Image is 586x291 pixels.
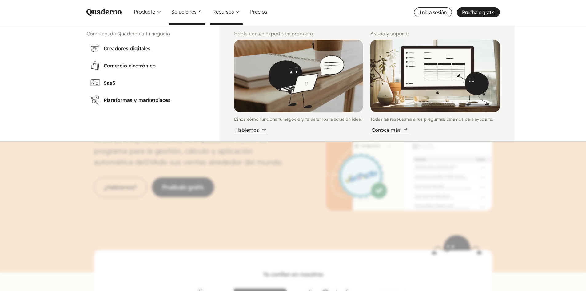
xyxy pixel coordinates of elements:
h3: Creadores digitales [104,45,201,52]
a: Inicia sesión [414,7,452,17]
a: Illustration of Qoodle reading from a laptopDinos cómo funciona tu negocio y te daremos la soluci... [234,40,363,134]
h2: Habla con un experto en producto [234,30,363,37]
a: Plataformas y marketplaces [86,91,205,109]
a: Creadores digitales [86,40,205,57]
div: Hablemos [234,126,268,134]
p: Dinos cómo funciona tu negocio y te daremos la solución ideal. [234,116,363,123]
img: Illustration of Qoodle displaying an interface on a computer [370,40,500,112]
a: Illustration of Qoodle displaying an interface on a computerTodas las respuestas a tus preguntas.... [370,40,500,134]
p: Todas las respuestas a tus preguntas. Estamos para ayudarte. [370,116,500,123]
h2: Cómo ayuda Quaderno a tu negocio [86,30,205,37]
a: Comercio electrónico [86,57,205,74]
a: SaaS [86,74,205,91]
h3: Plataformas y marketplaces [104,96,201,104]
a: Pruébalo gratis [457,7,500,17]
div: Conoce más [370,126,409,134]
h3: Comercio electrónico [104,62,201,69]
img: Illustration of Qoodle reading from a laptop [234,40,363,112]
abbr: Software as a Service [104,80,115,86]
h2: Ayuda y soporte [370,30,500,37]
